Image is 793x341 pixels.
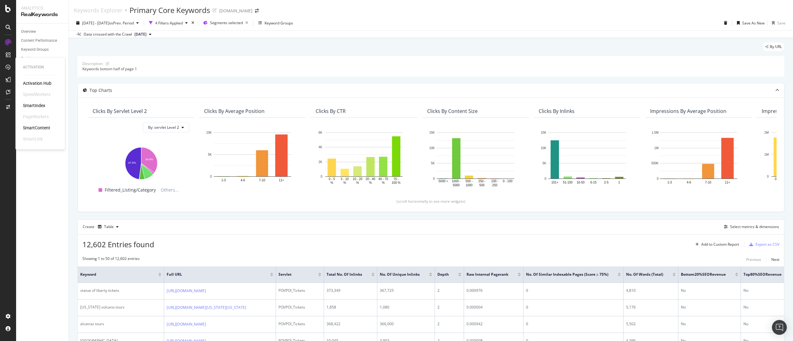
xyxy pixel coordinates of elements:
button: Add to Custom Report [693,240,739,249]
text: 16-50 [576,180,585,184]
text: 1M [765,153,769,156]
div: times [190,20,195,26]
div: A chart. [650,129,747,188]
text: 51-100 [563,180,573,184]
div: 5,176 [626,304,676,310]
text: 101+ [551,180,559,184]
div: POI/POI_Tickets [278,304,321,310]
svg: A chart. [204,129,301,185]
div: PageWorkers [23,114,49,120]
div: RealKeywords [21,11,64,18]
div: 0.000942 [467,321,521,327]
div: alcatraz tours [80,321,161,327]
svg: A chart. [539,129,635,188]
text: 2K [318,160,322,163]
div: Clicks By CTR [316,108,346,114]
div: Add to Custom Report [701,243,739,246]
a: Overview [21,28,64,35]
div: [US_STATE] volcano tours [80,304,161,310]
div: arrow-right-arrow-left [255,9,259,13]
span: By: servlet Level 2 [148,125,179,130]
div: 367,725 [380,288,432,293]
span: Bottom20%SEORevenue [681,272,726,277]
div: Impressions By Average Position [650,108,726,114]
a: [URL][DOMAIN_NAME][US_STATE][US_STATE] [167,304,246,311]
text: 2M [765,131,769,134]
div: Export as CSV [756,242,779,247]
div: Clicks By servlet Level 2 [93,108,147,114]
text: 7-10 [259,178,265,182]
a: SpeedWorkers [23,91,50,97]
text: 250 - [478,179,485,183]
text: 100 - [491,179,498,183]
svg: A chart. [427,129,524,188]
text: % [777,181,779,184]
text: 6-15 [590,180,597,184]
button: 4 Filters Applied [147,18,190,28]
a: Activation Hub [23,80,51,86]
text: 6K [318,131,322,134]
text: 0 - 5 [329,177,335,180]
text: % [382,181,385,184]
button: Select metrics & dimensions [721,223,779,231]
button: Previous [746,256,761,263]
div: Clicks By Inlinks [539,108,575,114]
div: Clicks By Average Position [204,108,265,114]
button: Table [95,222,121,232]
div: Open Intercom Messenger [772,320,787,335]
div: legacy label [763,42,784,51]
div: 4 Filters Applied [155,20,183,26]
div: Keywords bottom half of page 1 [82,66,779,71]
text: % [369,181,372,184]
div: Keyword Groups [21,46,49,53]
div: Previous [746,257,761,262]
text: 10K [541,146,546,149]
text: 0 [767,175,769,178]
svg: A chart. [93,144,189,180]
text: 15K [541,131,546,134]
div: SmartLink [23,136,43,142]
span: No. of Unique Inlinks [380,272,420,277]
span: [DATE] - [DATE] [82,20,109,26]
div: 1,080 [380,304,432,310]
text: 0 [321,175,322,178]
a: [URL][DOMAIN_NAME] [167,288,206,294]
text: 5K [208,153,212,156]
text: 500K [651,162,659,165]
div: No [681,304,738,310]
div: 1,858 [326,304,375,310]
button: Save As New [734,18,765,28]
a: Content Performance [21,37,64,44]
span: Full URL [167,272,261,277]
button: Segments selected [201,18,251,28]
div: Save As New [742,20,765,26]
div: SmartIndex [23,102,45,109]
div: 0.000976 [467,288,521,293]
span: Segments selected [210,20,243,25]
span: Raw Internal Pagerank [467,272,508,277]
a: Keywords Explorer [74,7,122,14]
div: 5,502 [626,321,676,327]
div: 2 [437,288,461,293]
div: Select metrics & dimensions [730,224,779,229]
svg: A chart. [316,129,412,185]
text: 5000 [453,183,460,187]
div: Overview [21,28,36,35]
div: 0 [526,304,621,310]
div: POI/POI_Tickets [278,288,321,293]
a: Ranking [21,55,64,62]
div: Create [83,222,121,232]
div: 366,000 [380,321,432,327]
text: 4-6 [241,178,245,182]
text: 1M [654,146,659,149]
text: 1-3 [221,178,226,182]
text: 10K [206,131,212,134]
text: 7-10 [705,180,711,184]
button: By: servlet Level 2 [143,123,189,132]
